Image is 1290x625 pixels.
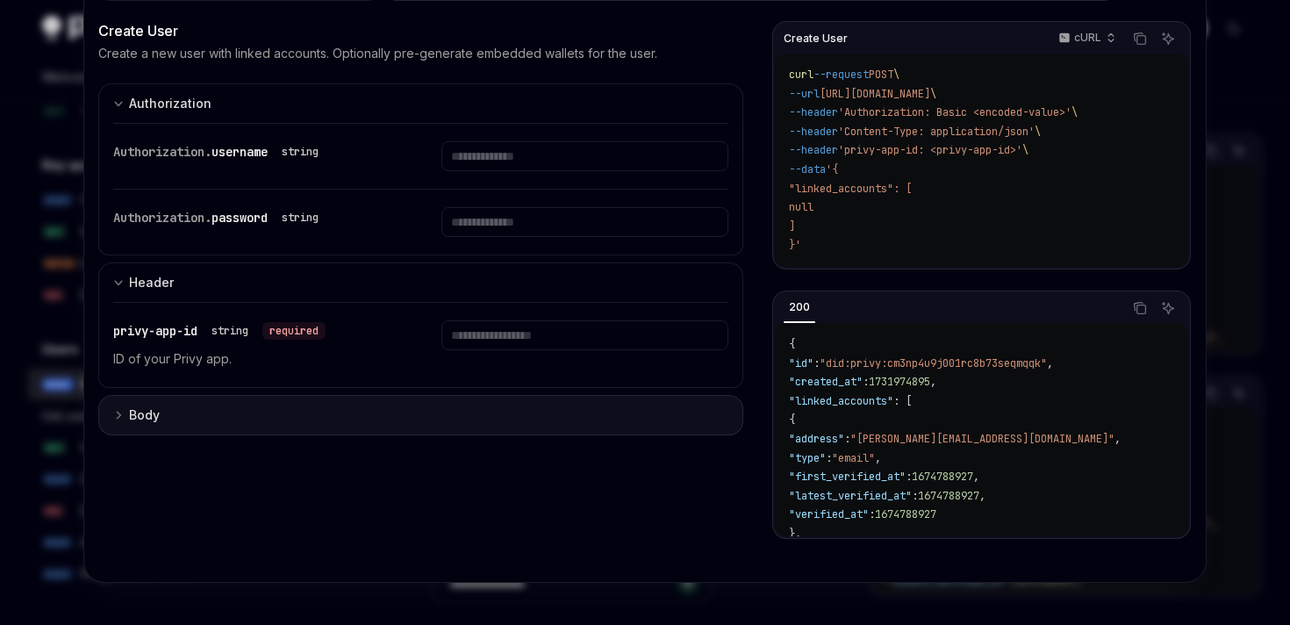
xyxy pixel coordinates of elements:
span: "email" [832,451,875,465]
span: --request [813,68,869,82]
p: cURL [1074,31,1101,45]
button: Expand input section [98,395,743,435]
span: username [211,144,268,160]
span: Authorization. [113,144,211,160]
span: 'Authorization: Basic <encoded-value>' [838,105,1071,119]
span: ] [789,219,795,233]
span: }, [789,527,801,541]
button: Expand input section [98,83,743,123]
button: Copy the contents from the code block [1129,27,1151,50]
div: Create User [98,20,743,41]
span: 1674788927 [875,507,936,521]
span: curl [789,68,813,82]
span: '{ [826,162,838,176]
div: Authorization.username [113,141,326,162]
span: , [979,489,985,503]
div: privy-app-id [113,320,326,341]
span: password [211,210,268,226]
span: \ [1022,143,1028,157]
span: : [ [893,394,912,408]
button: Expand input section [98,262,743,302]
span: , [930,375,936,389]
span: 'privy-app-id: <privy-app-id>' [838,143,1022,157]
span: "linked_accounts" [789,394,893,408]
span: , [973,470,979,484]
span: --data [789,162,826,176]
span: privy-app-id [113,323,197,339]
div: required [262,322,326,340]
span: "linked_accounts": [ [789,182,912,196]
span: "[PERSON_NAME][EMAIL_ADDRESS][DOMAIN_NAME]" [850,432,1114,446]
div: Body [129,405,160,426]
span: \ [1071,105,1078,119]
span: , [1047,356,1053,370]
p: ID of your Privy app. [113,348,399,370]
span: \ [893,68,899,82]
span: Create User [784,32,848,46]
span: "created_at" [789,375,863,389]
span: "id" [789,356,813,370]
span: : [844,432,850,446]
span: 1674788927 [912,470,973,484]
input: Enter privy-app-id [441,320,727,350]
span: "address" [789,432,844,446]
span: : [826,451,832,465]
span: { [789,413,795,427]
span: --header [789,143,838,157]
span: null [789,200,813,214]
span: POST [869,68,893,82]
span: 1674788927 [918,489,979,503]
p: Create a new user with linked accounts. Optionally pre-generate embedded wallets for the user. [98,45,657,62]
span: Authorization. [113,210,211,226]
span: --url [789,87,820,101]
span: "first_verified_at" [789,470,906,484]
button: cURL [1049,24,1123,54]
span: --header [789,125,838,139]
div: Authorization.password [113,207,326,228]
button: Copy the contents from the code block [1129,297,1151,320]
span: "did:privy:cm3np4u9j001rc8b73seqmqqk" [820,356,1047,370]
span: { [789,337,795,351]
span: \ [930,87,936,101]
span: : [813,356,820,370]
input: Enter username [441,141,727,171]
button: Ask AI [1157,27,1179,50]
span: }' [789,238,801,252]
span: , [1114,432,1121,446]
div: Authorization [129,93,211,114]
span: : [863,375,869,389]
span: 1731974895 [869,375,930,389]
span: "verified_at" [789,507,869,521]
span: "type" [789,451,826,465]
span: , [875,451,881,465]
span: --header [789,105,838,119]
span: : [906,470,912,484]
span: : [912,489,918,503]
div: 200 [784,297,815,318]
span: "latest_verified_at" [789,489,912,503]
input: Enter password [441,207,727,237]
span: [URL][DOMAIN_NAME] [820,87,930,101]
button: Ask AI [1157,297,1179,320]
span: : [869,507,875,521]
span: 'Content-Type: application/json' [838,125,1035,139]
span: \ [1035,125,1041,139]
div: Header [129,272,174,293]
